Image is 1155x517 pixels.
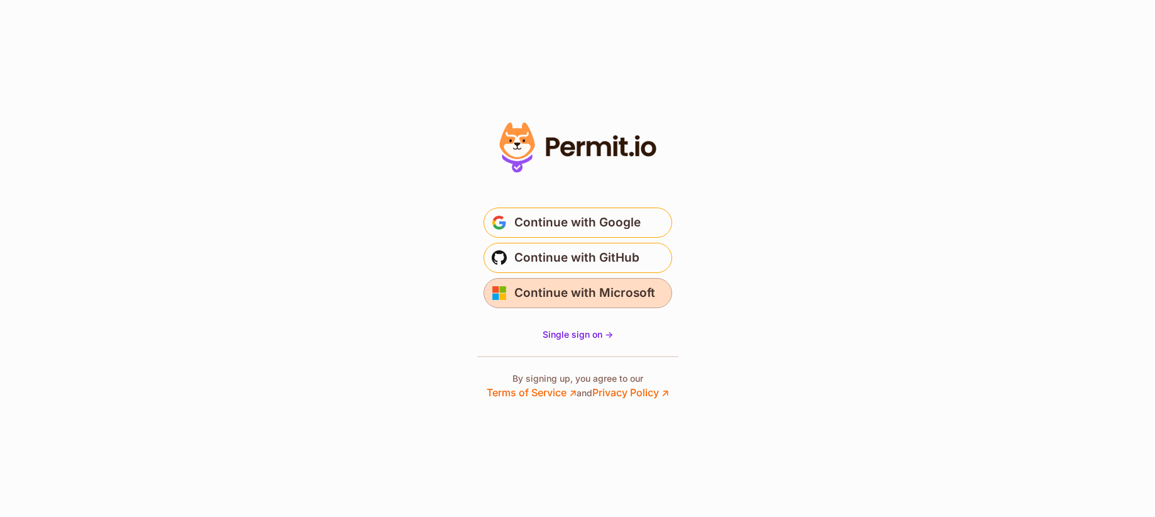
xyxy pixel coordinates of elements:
span: Continue with GitHub [514,248,639,268]
button: Continue with Google [484,208,672,238]
span: Continue with Microsoft [514,283,655,303]
button: Continue with GitHub [484,243,672,273]
p: By signing up, you agree to our and [487,372,669,400]
a: Privacy Policy ↗ [592,386,669,399]
span: Single sign on -> [543,329,613,340]
a: Terms of Service ↗ [487,386,577,399]
a: Single sign on -> [543,328,613,341]
button: Continue with Microsoft [484,278,672,308]
span: Continue with Google [514,213,641,233]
